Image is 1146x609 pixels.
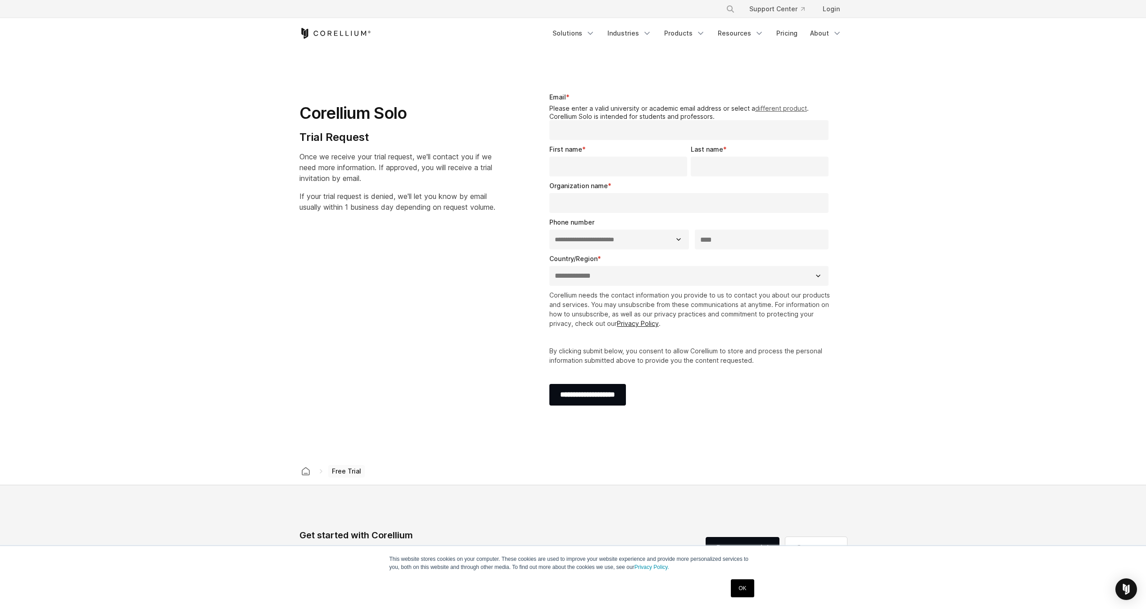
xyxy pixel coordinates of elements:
a: OK [731,579,754,597]
p: Corellium needs the contact information you provide to us to contact you about our products and s... [549,290,833,328]
a: Privacy Policy [617,320,659,327]
span: Email [549,93,566,101]
a: Pricing [771,25,803,41]
a: different product [755,104,807,112]
a: Products [659,25,711,41]
a: Privacy Policy. [634,564,669,570]
div: Open Intercom Messenger [1115,578,1137,600]
a: Request a trial [706,537,779,559]
a: Support Center [742,1,812,17]
div: Navigation Menu [547,25,847,41]
a: Corellium home [298,465,314,478]
span: First name [549,145,582,153]
span: If your trial request is denied, we'll let you know by email usually within 1 business day depend... [299,192,495,212]
button: Search [722,1,738,17]
p: This website stores cookies on your computer. These cookies are used to improve your website expe... [390,555,757,571]
span: Country/Region [549,255,598,262]
span: Phone number [549,218,594,226]
a: Solutions [547,25,600,41]
span: Last name [691,145,723,153]
a: Login [815,1,847,17]
a: About [805,25,847,41]
a: Corellium Home [299,28,371,39]
h4: Trial Request [299,131,495,144]
span: Once we receive your trial request, we'll contact you if we need more information. If approved, y... [299,152,492,183]
div: Navigation Menu [715,1,847,17]
legend: Please enter a valid university or academic email address or select a . Corellium Solo is intende... [549,104,833,120]
div: Get started with Corellium [299,528,530,542]
p: By clicking submit below, you consent to allow Corellium to store and process the personal inform... [549,346,833,365]
span: Organization name [549,182,608,189]
a: Contact us [785,537,847,559]
a: Resources [712,25,769,41]
h1: Corellium Solo [299,103,495,123]
a: Industries [602,25,657,41]
span: Free Trial [328,465,365,478]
